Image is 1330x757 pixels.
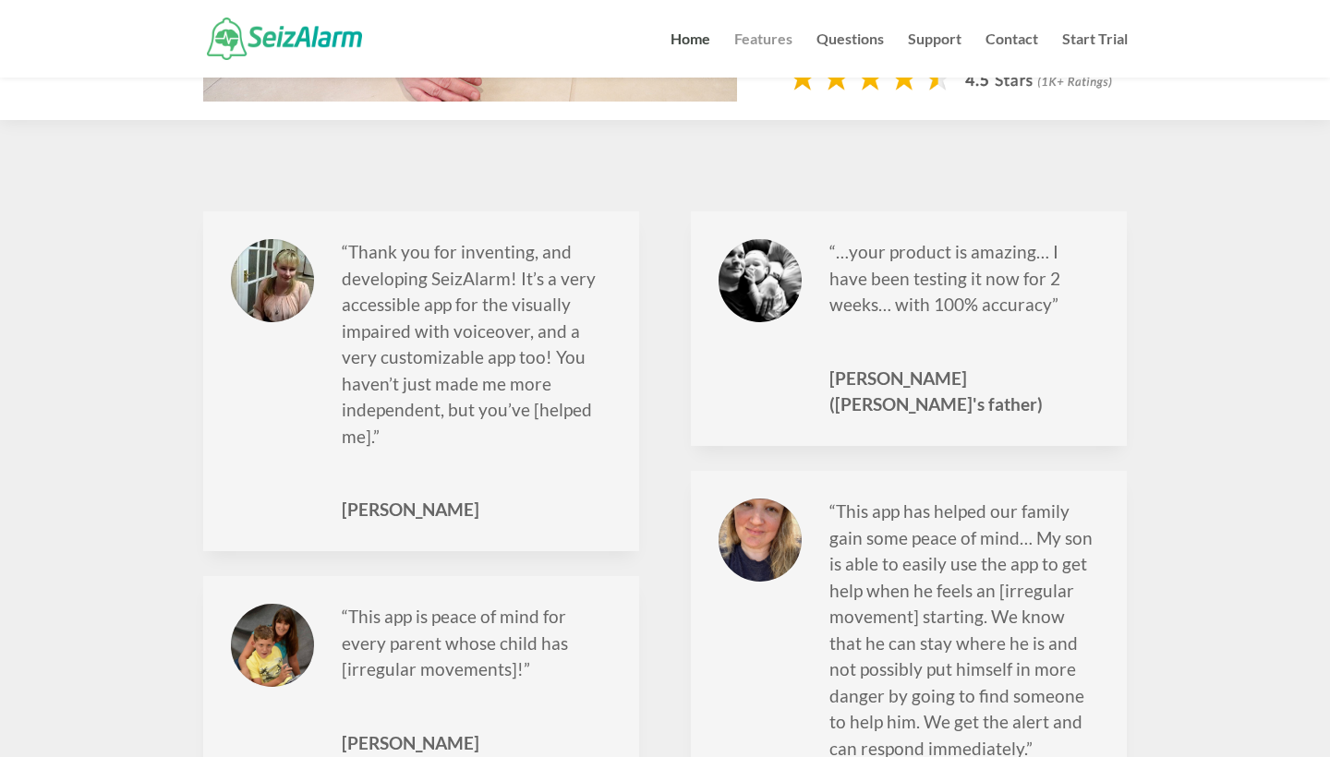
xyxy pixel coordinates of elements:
a: Questions [816,32,884,78]
a: Support [908,32,961,78]
a: Features [734,32,792,78]
span: [PERSON_NAME] ([PERSON_NAME]'s father) [829,366,1100,418]
p: “Thank you for inventing, and developing SeizAlarm! It’s a very accessible app for the visually i... [342,239,612,467]
span: [PERSON_NAME] [342,497,612,523]
a: Contact [985,32,1038,78]
a: Start Trial [1062,32,1128,78]
img: SeizAlarm [207,18,363,59]
p: “This app is peace of mind for every parent whose child has [irregular movements]!” [342,604,612,701]
img: app-store-rating-stars [788,62,1127,100]
a: Home [671,32,710,78]
p: “…your product is amazing… I have been testing it now for 2 weeks… with 100% accuracy” [829,239,1100,336]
